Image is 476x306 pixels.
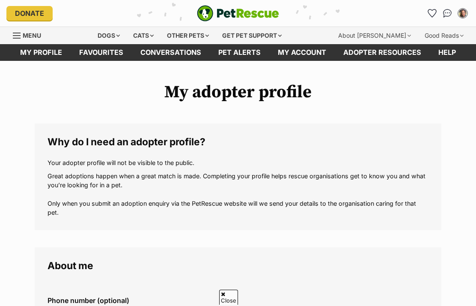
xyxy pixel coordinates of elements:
img: logo-e224e6f780fb5917bec1dbf3a21bbac754714ae5b6737aabdf751b685950b380.svg [197,5,279,21]
a: Donate [6,6,53,21]
div: Other pets [161,27,215,44]
a: Menu [13,27,47,42]
button: My account [456,6,470,20]
span: Close [219,290,238,305]
fieldset: Why do I need an adopter profile? [35,123,441,230]
a: PetRescue [197,5,279,21]
div: About [PERSON_NAME] [332,27,417,44]
a: Favourites [71,44,132,61]
a: Adopter resources [335,44,430,61]
h1: My adopter profile [35,82,441,102]
a: Conversations [440,6,454,20]
div: Good Reads [419,27,470,44]
label: Phone number (optional) [48,297,428,304]
ul: Account quick links [425,6,470,20]
legend: About me [48,260,428,271]
img: Margaret Harb profile pic [458,9,467,18]
p: Your adopter profile will not be visible to the public. [48,158,428,167]
div: Get pet support [216,27,288,44]
img: chat-41dd97257d64d25036548639549fe6c8038ab92f7586957e7f3b1b290dea8141.svg [443,9,452,18]
div: Dogs [92,27,126,44]
span: Menu [23,32,41,39]
legend: Why do I need an adopter profile? [48,136,428,147]
a: Favourites [425,6,439,20]
a: Help [430,44,464,61]
a: Pet alerts [210,44,269,61]
a: conversations [132,44,210,61]
p: Great adoptions happen when a great match is made. Completing your profile helps rescue organisat... [48,171,428,217]
a: My profile [12,44,71,61]
a: My account [269,44,335,61]
div: Cats [127,27,160,44]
